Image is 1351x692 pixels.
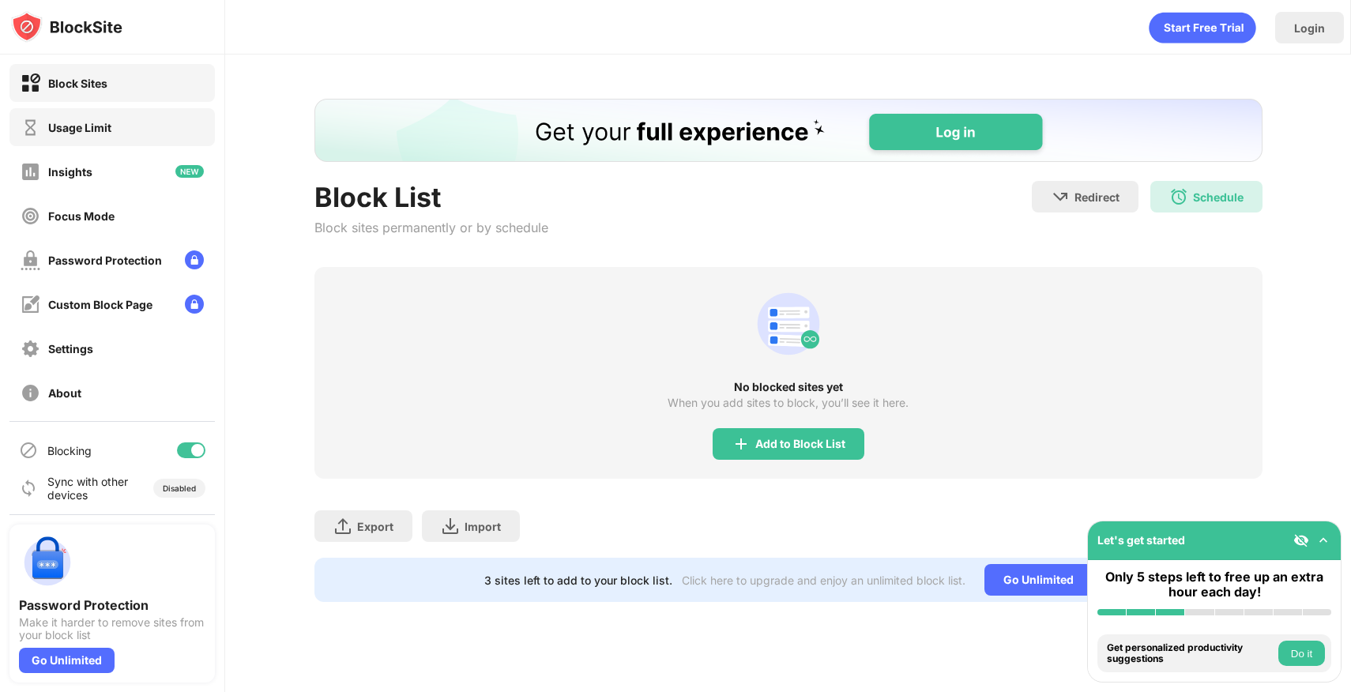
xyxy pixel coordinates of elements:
img: about-off.svg [21,383,40,403]
div: Go Unlimited [19,648,115,673]
div: Get personalized productivity suggestions [1107,642,1274,665]
div: Only 5 steps left to free up an extra hour each day! [1097,570,1331,600]
div: Block List [314,181,548,213]
div: Schedule [1193,190,1244,204]
div: No blocked sites yet [314,381,1263,393]
div: Password Protection [19,597,205,613]
div: Password Protection [48,254,162,267]
div: Blocking [47,444,92,457]
div: Login [1294,21,1325,35]
div: animation [751,286,826,362]
img: block-on.svg [21,73,40,93]
div: Export [357,520,393,533]
div: Go Unlimited [984,564,1093,596]
div: When you add sites to block, you’ll see it here. [668,397,909,409]
div: Sync with other devices [47,475,129,502]
div: animation [1149,12,1256,43]
img: lock-menu.svg [185,295,204,314]
img: sync-icon.svg [19,479,38,498]
img: focus-off.svg [21,206,40,226]
iframe: Banner [314,99,1263,162]
img: logo-blocksite.svg [11,11,122,43]
div: Focus Mode [48,209,115,223]
img: omni-setup-toggle.svg [1315,532,1331,548]
img: eye-not-visible.svg [1293,532,1309,548]
img: insights-off.svg [21,162,40,182]
div: Block Sites [48,77,107,90]
img: time-usage-off.svg [21,118,40,137]
img: lock-menu.svg [185,250,204,269]
div: Redirect [1074,190,1120,204]
img: blocking-icon.svg [19,441,38,460]
div: Import [465,520,501,533]
div: About [48,386,81,400]
div: Insights [48,165,92,179]
img: new-icon.svg [175,165,204,178]
img: push-password-protection.svg [19,534,76,591]
button: Do it [1278,641,1325,666]
img: settings-off.svg [21,339,40,359]
div: Custom Block Page [48,298,152,311]
div: Settings [48,342,93,355]
div: Click here to upgrade and enjoy an unlimited block list. [682,574,965,587]
img: customize-block-page-off.svg [21,295,40,314]
div: Usage Limit [48,121,111,134]
div: Let's get started [1097,533,1185,547]
div: Disabled [163,483,196,493]
div: 3 sites left to add to your block list. [484,574,672,587]
div: Block sites permanently or by schedule [314,220,548,235]
div: Make it harder to remove sites from your block list [19,616,205,641]
div: Add to Block List [755,438,845,450]
img: password-protection-off.svg [21,250,40,270]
